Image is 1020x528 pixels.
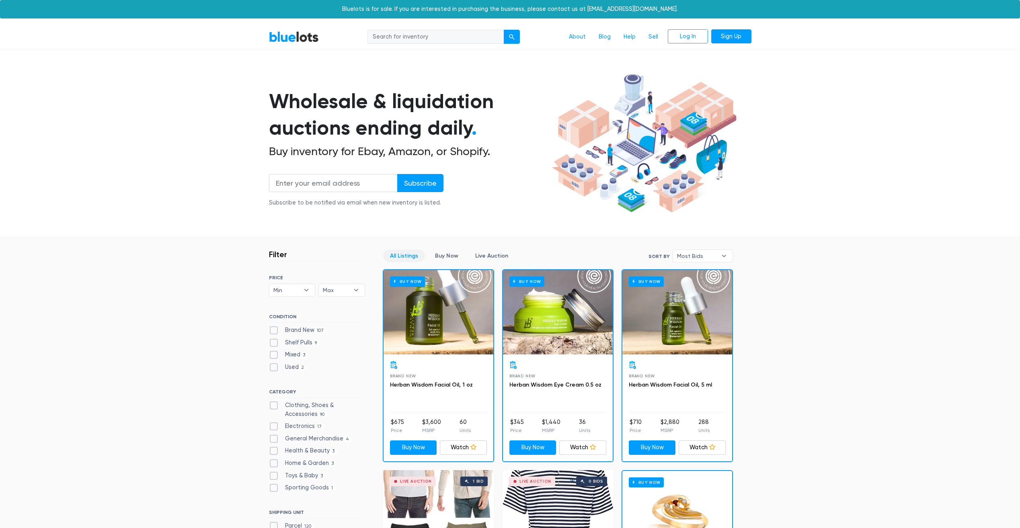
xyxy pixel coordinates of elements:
a: BlueLots [269,31,319,43]
a: All Listings [383,250,425,262]
a: About [562,29,592,45]
span: 9 [312,340,320,346]
h6: Buy Now [629,276,664,287]
label: Brand New [269,326,326,335]
span: 107 [314,327,326,334]
li: $3,600 [422,418,441,434]
span: 3 [300,352,308,359]
a: Herban Wisdom Facial Oil, 5 ml [629,381,712,388]
p: Units [698,427,710,434]
span: 3 [318,473,326,479]
h2: Buy inventory for Ebay, Amazon, or Shopify. [269,145,549,158]
img: hero-ee84e7d0318cb26816c560f6b4441b76977f77a177738b4e94f68c95b2b83dbb.png [549,70,739,217]
b: ▾ [298,284,315,296]
label: Toys & Baby [269,471,326,480]
p: Price [510,427,524,434]
h6: CONDITION [269,314,365,323]
li: 288 [698,418,710,434]
li: $675 [391,418,404,434]
li: $2,880 [661,418,679,434]
h6: SHIPPING UNIT [269,510,365,518]
a: Buy Now [629,440,676,455]
a: Herban Wisdom Facial Oil, 1 oz [390,381,473,388]
span: Min [273,284,300,296]
li: 60 [460,418,471,434]
a: Watch [559,440,606,455]
input: Enter your email address [269,174,398,192]
label: Shelf Pulls [269,338,320,347]
h6: CATEGORY [269,389,365,398]
a: Help [617,29,642,45]
h6: PRICE [269,275,365,280]
div: Subscribe to be notified via email when new inventory is listed. [269,199,443,207]
span: 90 [318,411,327,418]
a: Sell [642,29,665,45]
li: $1,440 [542,418,560,434]
h6: Buy Now [629,477,664,487]
p: MSRP [661,427,679,434]
li: 36 [579,418,590,434]
label: Used [269,363,307,372]
a: Watch [679,440,726,455]
div: Live Auction [519,479,551,483]
span: 3 [329,460,337,467]
a: Herban Wisdom Eye Cream 0.5 oz [509,381,601,388]
li: $345 [510,418,524,434]
span: 17 [315,424,324,430]
span: 3 [330,448,337,455]
b: ▾ [348,284,365,296]
label: Clothing, Shoes & Accessories [269,401,365,418]
span: 4 [343,436,352,442]
span: Brand New [509,374,536,378]
span: Most Bids [677,250,717,262]
a: Sign Up [711,29,751,44]
p: Price [391,427,404,434]
a: Watch [440,440,487,455]
p: Units [579,427,590,434]
h3: Filter [269,250,287,259]
p: Price [630,427,642,434]
p: MSRP [542,427,560,434]
label: Health & Beauty [269,446,337,455]
b: ▾ [716,250,733,262]
label: Home & Garden [269,459,337,468]
span: Brand New [390,374,416,378]
a: Buy Now [503,270,613,354]
div: 0 bids [589,479,603,483]
a: Blog [592,29,617,45]
span: Max [323,284,349,296]
a: Live Auction [468,250,515,262]
span: 1 [329,485,336,492]
p: Units [460,427,471,434]
span: Brand New [629,374,655,378]
div: 1 bid [473,479,484,483]
a: Buy Now [622,270,732,354]
label: Electronics [269,422,324,431]
span: 2 [299,364,307,371]
input: Subscribe [397,174,443,192]
span: . [472,116,477,140]
h6: Buy Now [390,276,425,287]
li: $710 [630,418,642,434]
label: Sort By [649,253,669,260]
h6: Buy Now [509,276,544,287]
a: Buy Now [509,440,556,455]
a: Buy Now [390,440,437,455]
label: General Merchandise [269,434,352,443]
p: MSRP [422,427,441,434]
label: Mixed [269,350,308,359]
input: Search for inventory [367,30,504,44]
h1: Wholesale & liquidation auctions ending daily [269,88,549,141]
a: Log In [668,29,708,44]
a: Buy Now [384,270,493,354]
div: Live Auction [400,479,432,483]
a: Buy Now [428,250,465,262]
label: Sporting Goods [269,483,336,492]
